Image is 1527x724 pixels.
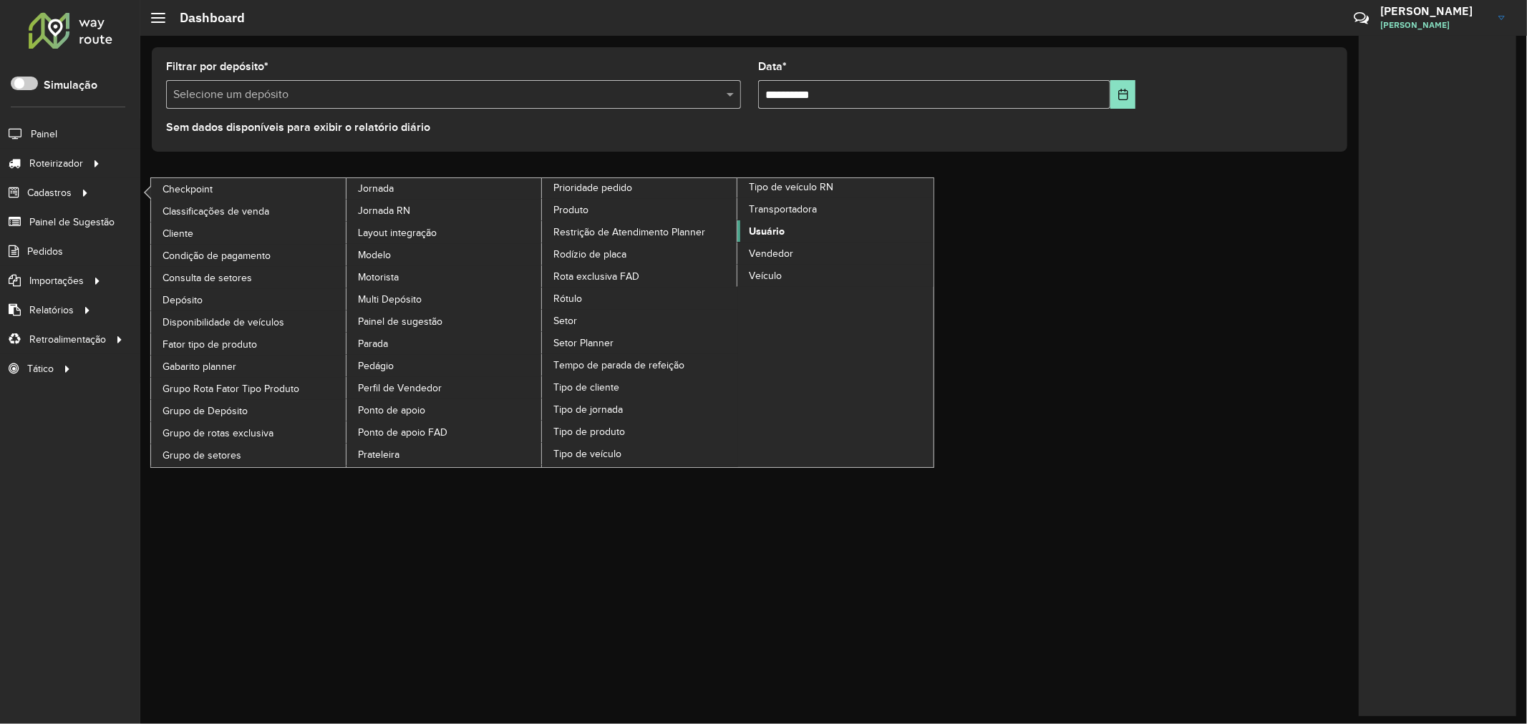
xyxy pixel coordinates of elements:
[151,267,347,288] a: Consulta de setores
[542,288,738,309] a: Rótulo
[163,270,252,285] span: Consulta de setores
[163,204,269,219] span: Classificações de venda
[553,358,684,373] span: Tempo de parada de refeição
[542,221,738,243] a: Restrição de Atendimento Planner
[346,222,543,243] a: Layout integração
[346,288,543,310] a: Multi Depósito
[1110,80,1135,109] button: Choose Date
[346,355,543,376] a: Pedágio
[358,403,425,418] span: Ponto de apoio
[749,202,817,217] span: Transportadora
[358,425,447,440] span: Ponto de apoio FAD
[1380,4,1488,18] h3: [PERSON_NAME]
[358,447,399,462] span: Prateleira
[749,224,785,239] span: Usuário
[542,178,934,467] a: Tipo de veículo RN
[358,381,442,396] span: Perfil de Vendedor
[553,313,577,328] span: Setor
[346,444,543,465] a: Prateleira
[749,246,793,261] span: Vendedor
[166,119,430,136] label: Sem dados disponíveis para exibir o relatório diário
[758,58,787,75] label: Data
[151,422,347,444] a: Grupo de rotas exclusiva
[1380,19,1488,31] span: [PERSON_NAME]
[163,359,236,374] span: Gabarito planner
[151,333,347,355] a: Fator tipo de produto
[542,265,738,287] a: Rota exclusiva FAD
[346,421,543,443] a: Ponto de apoio FAD
[163,337,257,352] span: Fator tipo de produto
[358,181,394,196] span: Jornada
[163,248,271,263] span: Condição de pagamento
[358,314,442,329] span: Painel de sugestão
[29,303,74,318] span: Relatórios
[27,361,54,376] span: Tático
[346,377,543,398] a: Perfil de Vendedor
[151,400,347,421] a: Grupo de Depósito
[358,248,391,263] span: Modelo
[151,378,347,399] a: Grupo Rota Fator Tipo Produto
[346,178,738,467] a: Prioridade pedido
[27,244,63,259] span: Pedidos
[358,270,399,285] span: Motorista
[553,225,705,240] span: Restrição de Atendimento Planner
[346,310,543,332] a: Painel de sugestão
[542,376,738,398] a: Tipo de cliente
[553,336,614,351] span: Setor Planner
[749,268,782,283] span: Veículo
[44,77,97,94] label: Simulação
[358,336,388,351] span: Parada
[151,289,347,310] a: Depósito
[737,198,934,220] a: Transportadora
[29,332,106,347] span: Retroalimentação
[737,220,934,242] a: Usuário
[151,200,347,222] a: Classificações de venda
[553,402,623,417] span: Tipo de jornada
[29,156,83,171] span: Roteirizador
[346,200,543,221] a: Jornada RN
[542,243,738,265] a: Rodízio de placa
[553,446,621,461] span: Tipo de veículo
[151,356,347,377] a: Gabarito planner
[749,180,833,195] span: Tipo de veículo RN
[346,333,543,354] a: Parada
[163,448,241,463] span: Grupo de setores
[542,421,738,442] a: Tipo de produto
[553,269,639,284] span: Rota exclusiva FAD
[346,266,543,288] a: Motorista
[29,273,84,288] span: Importações
[163,182,213,197] span: Checkpoint
[346,399,543,421] a: Ponto de apoio
[542,199,738,220] a: Produto
[163,426,273,441] span: Grupo de rotas exclusiva
[151,245,347,266] a: Condição de pagamento
[166,58,268,75] label: Filtrar por depósito
[31,127,57,142] span: Painel
[151,222,347,244] a: Cliente
[553,424,625,439] span: Tipo de produto
[346,244,543,265] a: Modelo
[163,226,193,241] span: Cliente
[553,247,626,262] span: Rodízio de placa
[151,178,347,200] a: Checkpoint
[737,265,934,286] a: Veículo
[542,443,738,464] a: Tipo de veículo
[553,202,588,217] span: Produto
[151,311,347,333] a: Disponibilidade de veículos
[358,203,410,218] span: Jornada RN
[553,291,582,306] span: Rótulo
[542,332,738,353] a: Setor Planner
[151,444,347,466] a: Grupo de setores
[151,178,543,467] a: Jornada
[163,315,284,330] span: Disponibilidade de veículos
[358,225,437,240] span: Layout integração
[29,215,115,230] span: Painel de Sugestão
[163,293,203,308] span: Depósito
[358,358,394,373] span: Pedágio
[165,10,245,26] h2: Dashboard
[542,398,738,420] a: Tipo de jornada
[542,354,738,376] a: Tempo de parada de refeição
[553,380,619,395] span: Tipo de cliente
[163,403,248,419] span: Grupo de Depósito
[27,185,72,200] span: Cadastros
